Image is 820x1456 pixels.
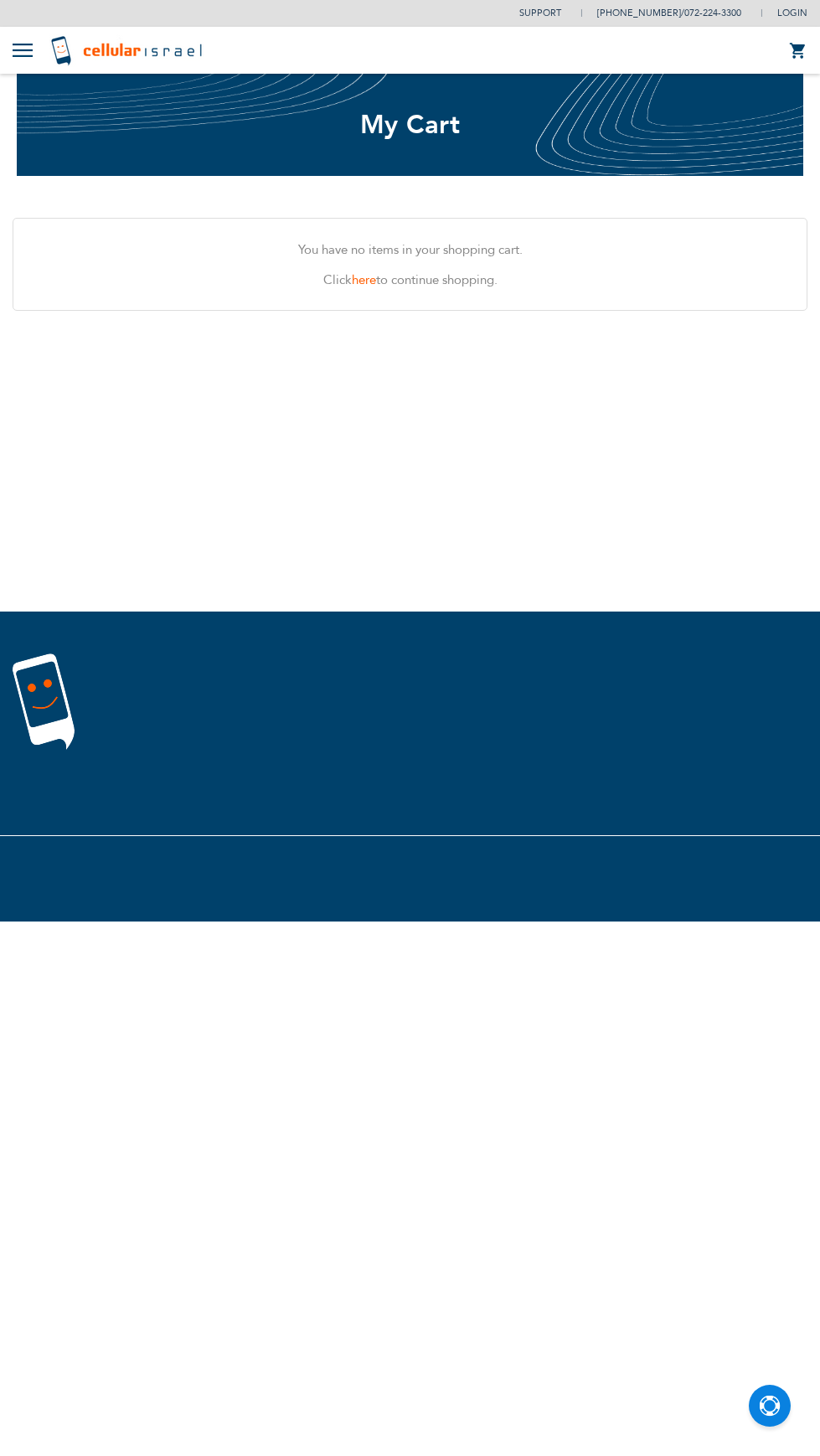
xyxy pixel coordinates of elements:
[684,7,741,19] a: 072-224-3300
[597,7,681,19] a: [PHONE_NUMBER]
[360,107,461,142] span: My Cart
[13,44,33,57] img: Toggle Menu
[49,34,208,67] img: Cellular Israel
[777,7,807,19] span: Login
[519,7,561,19] a: Support
[352,271,376,288] a: here
[26,269,794,291] p: Click to continue shopping.
[26,239,794,261] p: You have no items in your shopping cart.
[580,1,741,25] li: /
